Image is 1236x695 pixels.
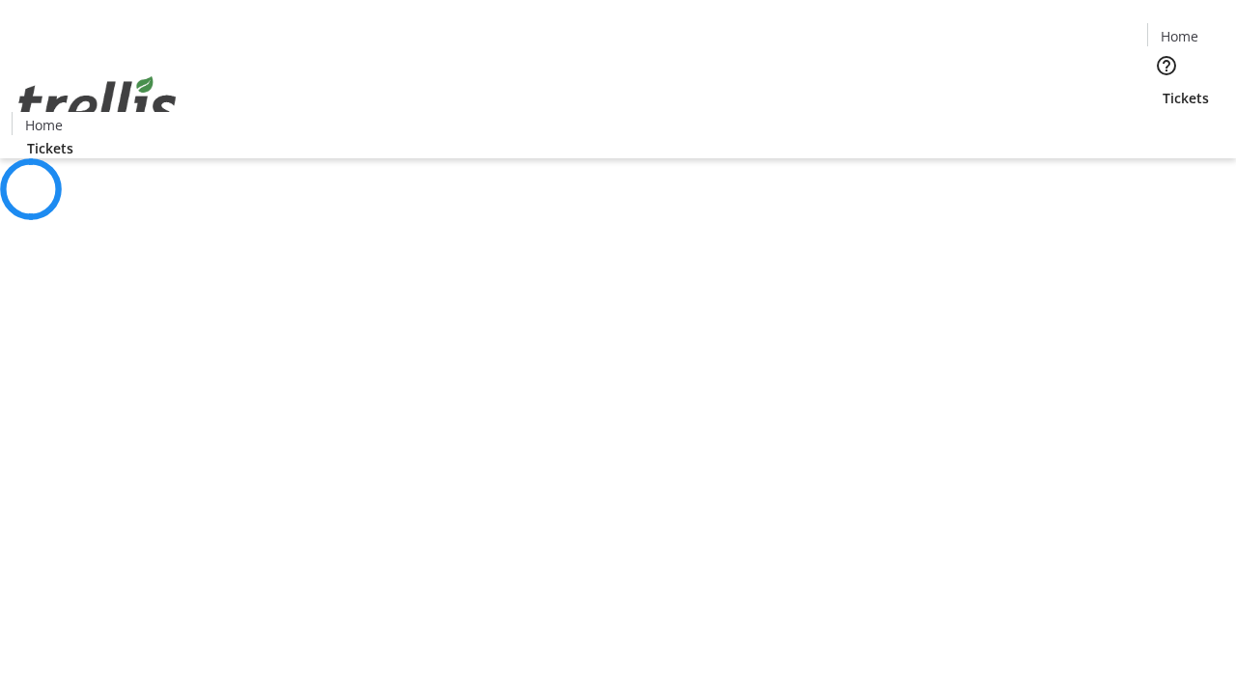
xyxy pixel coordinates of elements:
span: Tickets [27,138,73,158]
a: Tickets [1147,88,1224,108]
img: Orient E2E Organization YEeFUxQwnB's Logo [12,55,183,152]
button: Cart [1147,108,1186,147]
a: Tickets [12,138,89,158]
span: Home [25,115,63,135]
a: Home [1148,26,1210,46]
a: Home [13,115,74,135]
span: Home [1161,26,1198,46]
button: Help [1147,46,1186,85]
span: Tickets [1163,88,1209,108]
